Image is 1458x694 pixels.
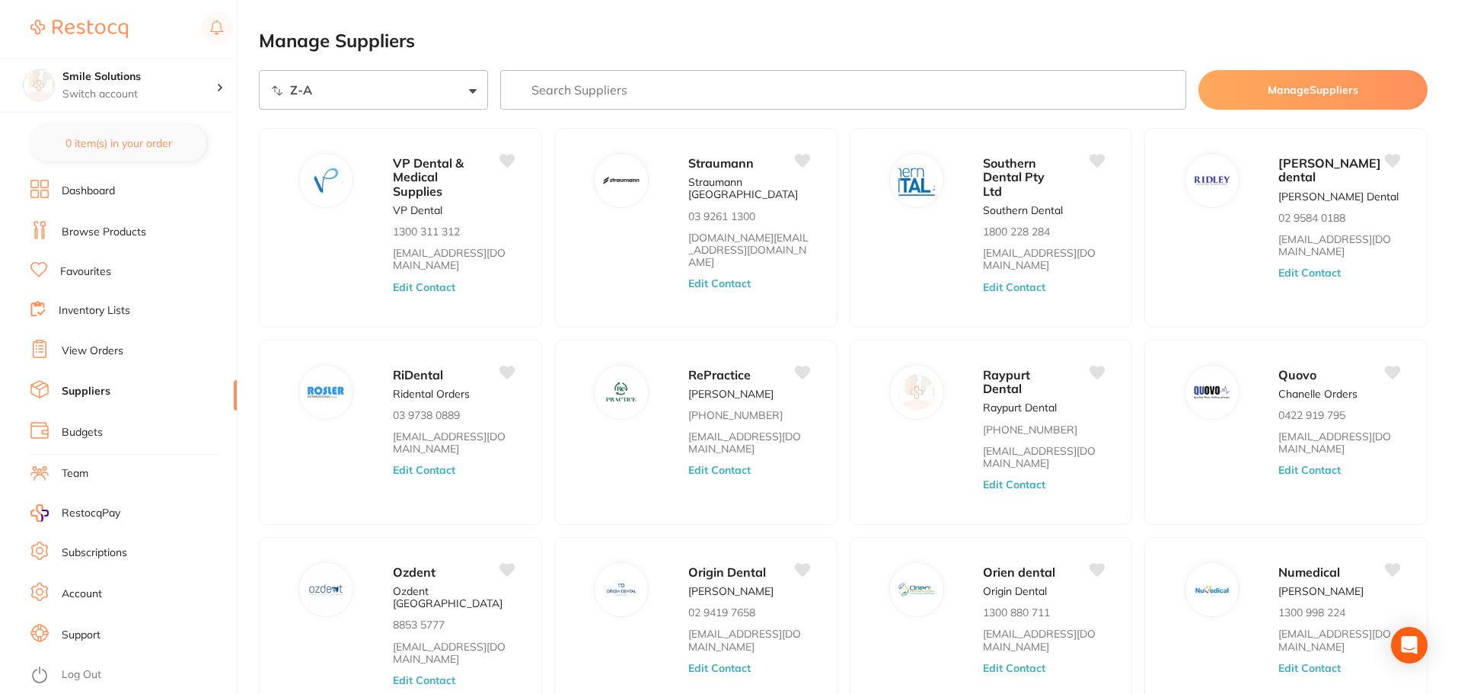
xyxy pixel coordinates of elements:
button: Edit Contact [688,464,751,476]
p: 1300 311 312 [393,225,460,238]
button: Edit Contact [983,478,1045,491]
a: View Orders [62,344,123,359]
p: 1300 998 224 [1278,606,1345,619]
img: Southern Dental Pty Ltd [898,162,935,199]
img: RiDental [308,374,345,411]
p: Ridental Orders [393,388,470,400]
img: Ridley dental [1194,162,1230,199]
p: Ozdent [GEOGRAPHIC_DATA] [393,585,514,609]
p: 02 9584 0188 [1278,212,1345,224]
span: [PERSON_NAME] dental [1278,155,1381,184]
img: Orien dental [898,571,935,608]
span: RestocqPay [62,506,120,521]
p: 03 9261 1300 [688,210,755,222]
span: Orien dental [983,564,1055,580]
a: Browse Products [62,225,146,240]
div: Open Intercom Messenger [1391,627,1428,664]
a: Team [62,466,88,481]
button: Edit Contact [1278,464,1341,476]
p: 03 9738 0889 [393,409,460,421]
button: Edit Contact [688,277,751,289]
p: 8853 5777 [393,619,445,631]
a: Restocq Logo [30,11,128,46]
span: Southern Dental Pty Ltd [983,155,1045,199]
p: 1800 228 284 [983,225,1050,238]
a: [EMAIL_ADDRESS][DOMAIN_NAME] [393,641,514,665]
p: [PHONE_NUMBER] [983,424,1077,436]
span: Ozdent [393,564,435,580]
p: Southern Dental [983,204,1063,216]
img: VP Dental & Medical Supplies [308,162,345,199]
p: 02 9419 7658 [688,606,755,619]
p: [PERSON_NAME] [688,585,774,597]
p: Straumann [GEOGRAPHIC_DATA] [688,176,809,200]
a: [EMAIL_ADDRESS][DOMAIN_NAME] [983,445,1104,469]
img: Smile Solutions [24,70,54,101]
a: [EMAIL_ADDRESS][DOMAIN_NAME] [1278,628,1399,652]
p: [PHONE_NUMBER] [688,409,783,421]
h4: Smile Solutions [62,69,216,85]
a: [EMAIL_ADDRESS][DOMAIN_NAME] [393,430,514,455]
p: [PERSON_NAME] [1278,585,1364,597]
a: [EMAIL_ADDRESS][DOMAIN_NAME] [1278,430,1399,455]
button: Log Out [30,664,232,688]
button: Edit Contact [688,662,751,674]
p: Raypurt Dental [983,401,1057,414]
img: Restocq Logo [30,20,128,38]
button: Edit Contact [1278,267,1341,279]
a: Subscriptions [62,545,127,561]
a: [EMAIL_ADDRESS][DOMAIN_NAME] [688,628,809,652]
a: Support [62,628,100,643]
h2: Manage Suppliers [259,30,1428,52]
img: Quovo [1194,374,1230,411]
img: Origin Dental [603,571,640,608]
img: RestocqPay [30,504,49,522]
span: RiDental [393,367,443,382]
a: Budgets [62,425,103,440]
p: Chanelle Orders [1278,388,1358,400]
button: ManageSuppliers [1198,70,1428,110]
img: Straumann [603,162,640,199]
span: VP Dental & Medical Supplies [393,155,464,199]
button: 0 item(s) in your order [30,125,206,162]
p: Origin Dental [983,585,1047,597]
a: RestocqPay [30,504,120,522]
img: Raypurt Dental [898,374,935,411]
a: Inventory Lists [59,303,130,318]
button: Edit Contact [983,662,1045,674]
p: Switch account [62,87,216,102]
a: [DOMAIN_NAME][EMAIL_ADDRESS][DOMAIN_NAME] [688,232,809,268]
button: Edit Contact [393,281,455,293]
span: Numedical [1278,564,1340,580]
img: RePractice [603,374,640,411]
button: Edit Contact [1278,662,1341,674]
a: [EMAIL_ADDRESS][DOMAIN_NAME] [688,430,809,455]
img: Ozdent [308,571,345,608]
span: Quovo [1278,367,1316,382]
input: Search Suppliers [500,70,1187,110]
a: Log Out [62,667,101,683]
button: Edit Contact [393,464,455,476]
p: VP Dental [393,204,442,216]
a: Dashboard [62,184,115,199]
img: Numedical [1194,571,1230,608]
span: RePractice [688,367,751,382]
a: [EMAIL_ADDRESS][DOMAIN_NAME] [1278,233,1399,257]
span: Raypurt Dental [983,367,1030,396]
span: Origin Dental [688,564,766,580]
button: Edit Contact [393,674,455,686]
p: 0422 919 795 [1278,409,1345,421]
span: Straumann [688,155,754,171]
p: [PERSON_NAME] [688,388,774,400]
p: [PERSON_NAME] Dental [1278,190,1399,203]
a: [EMAIL_ADDRESS][DOMAIN_NAME] [983,247,1104,271]
a: Suppliers [62,384,110,399]
a: Favourites [60,264,111,280]
a: Account [62,587,102,602]
a: [EMAIL_ADDRESS][DOMAIN_NAME] [393,247,514,271]
a: [EMAIL_ADDRESS][DOMAIN_NAME] [983,628,1104,652]
button: Edit Contact [983,281,1045,293]
p: 1300 880 711 [983,606,1050,619]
